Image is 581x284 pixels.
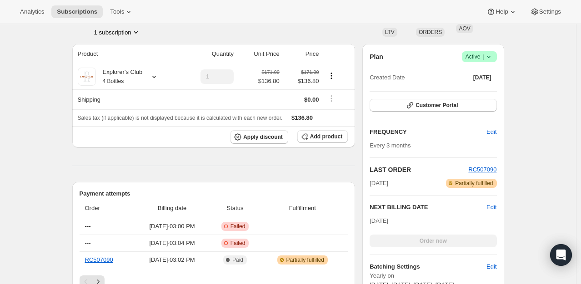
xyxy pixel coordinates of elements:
div: Explorer's Club [96,68,143,86]
span: Failed [230,223,245,230]
span: Edit [486,127,496,137]
span: Add product [310,133,342,140]
th: Product [72,44,180,64]
button: Customer Portal [370,99,496,112]
h2: NEXT BILLING DATE [370,203,486,212]
button: Product actions [94,28,140,37]
th: Shipping [72,89,180,109]
span: Partially fulfilled [455,180,493,187]
th: Price [282,44,322,64]
span: --- [85,240,91,246]
span: Settings [539,8,561,15]
button: [DATE] [468,71,497,84]
button: Edit [481,260,502,274]
button: RC507090 [468,165,496,174]
span: Fulfillment [262,204,342,213]
span: Tools [110,8,124,15]
h2: Payment attempts [80,189,348,198]
span: Help [496,8,508,15]
span: $136.80 [285,77,319,86]
button: Apply discount [230,130,288,144]
span: Analytics [20,8,44,15]
span: LTV [385,29,395,35]
button: Edit [486,203,496,212]
th: Quantity [180,44,236,64]
span: [DATE] · 03:02 PM [137,255,208,264]
span: Yearly on [370,271,496,280]
span: [DATE] [370,179,388,188]
button: Analytics [15,5,50,18]
span: Edit [486,262,496,271]
button: Settings [525,5,566,18]
button: Subscriptions [51,5,103,18]
span: [DATE] [370,217,388,224]
button: Product actions [324,71,339,81]
small: $171.00 [262,69,280,75]
span: Created Date [370,73,405,82]
span: Every 3 months [370,142,411,149]
span: Apply discount [243,133,283,141]
h2: LAST ORDER [370,165,468,174]
button: Edit [481,125,502,139]
span: ORDERS [419,29,442,35]
span: Sales tax (if applicable) is not displayed because it is calculated with each new order. [78,115,283,121]
div: Open Intercom Messenger [550,244,572,266]
span: [DATE] · 03:00 PM [137,222,208,231]
span: [DATE] · 03:04 PM [137,239,208,248]
span: $136.80 [291,114,313,121]
th: Unit Price [236,44,282,64]
span: --- [85,223,91,230]
h2: Plan [370,52,383,61]
span: Customer Portal [416,102,458,109]
small: 4 Bottles [103,78,124,84]
span: $136.80 [258,77,280,86]
small: $171.00 [301,69,319,75]
span: Active [466,52,493,61]
span: $0.00 [304,96,319,103]
span: Paid [232,256,243,264]
span: Billing date [137,204,208,213]
span: AOV [459,25,470,32]
button: Tools [105,5,139,18]
span: Failed [230,240,245,247]
span: Subscriptions [57,8,97,15]
a: RC507090 [468,166,496,173]
button: Shipping actions [324,93,339,103]
button: Add product [297,130,348,143]
h6: Batching Settings [370,262,486,271]
img: product img [78,68,96,86]
span: [DATE] [473,74,491,81]
span: Status [213,204,257,213]
a: RC507090 [85,256,113,263]
span: Partially fulfilled [286,256,324,264]
th: Order [80,198,134,218]
button: Help [481,5,522,18]
span: | [482,53,484,60]
h2: FREQUENCY [370,127,486,137]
